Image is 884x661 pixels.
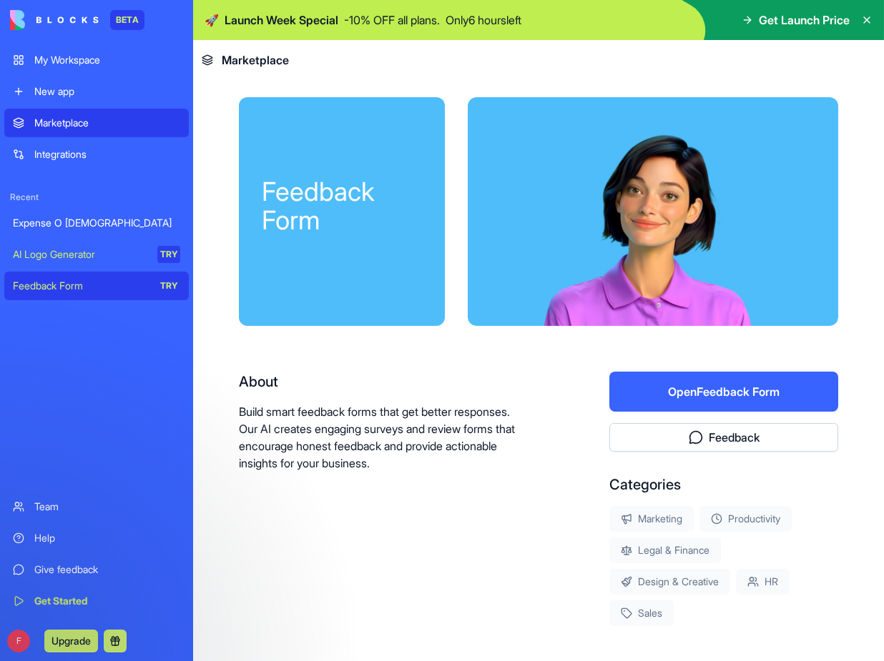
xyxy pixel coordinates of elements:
p: - 10 % OFF all plans. [344,11,440,29]
button: Upgrade [44,630,98,652]
a: Give feedback [4,555,189,584]
div: Marketplace [34,116,180,130]
div: TRY [157,277,180,294]
a: Marketplace [4,109,189,137]
a: AI Logo GeneratorTRY [4,240,189,269]
a: Expense O [DEMOGRAPHIC_DATA] [4,209,189,237]
span: Get Launch Price [759,11,850,29]
div: AI Logo Generator [13,247,147,262]
div: Marketing [609,506,694,532]
div: Legal & Finance [609,537,721,563]
div: Expense O [DEMOGRAPHIC_DATA] [13,216,180,230]
div: Productivity [699,506,792,532]
div: TRY [157,246,180,263]
span: Launch Week Special [225,11,338,29]
span: F [7,630,30,652]
div: Categories [609,474,838,494]
div: Give feedback [34,562,180,577]
a: Get Started [4,587,189,615]
div: New app [34,84,180,99]
span: Recent [4,192,189,203]
div: Help [34,531,180,545]
div: Feedback Form [262,177,422,234]
div: Feedback Form [13,279,147,293]
div: BETA [110,10,144,30]
img: logo [10,10,99,30]
p: Build smart feedback forms that get better responses. Our AI creates engaging surveys and review ... [239,403,518,472]
div: Team [34,500,180,514]
p: Only 6 hours left [446,11,521,29]
div: My Workspace [34,53,180,67]
a: My Workspace [4,46,189,74]
a: New app [4,77,189,106]
span: Marketplace [222,51,289,69]
div: Design & Creative [609,569,730,595]
button: OpenFeedback Form [609,372,838,412]
div: Integrations [34,147,180,161]
iframe: Intercom notifications message [204,554,490,654]
button: Feedback [609,423,838,452]
div: About [239,372,518,392]
span: 🚀 [205,11,219,29]
a: Integrations [4,140,189,169]
a: Upgrade [44,633,98,647]
a: OpenFeedback Form [609,384,838,399]
a: Help [4,524,189,552]
a: Team [4,492,189,521]
a: BETA [10,10,144,30]
div: Get Started [34,594,180,608]
div: HR [736,569,790,595]
div: Sales [609,600,674,626]
a: Feedback FormTRY [4,272,189,300]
